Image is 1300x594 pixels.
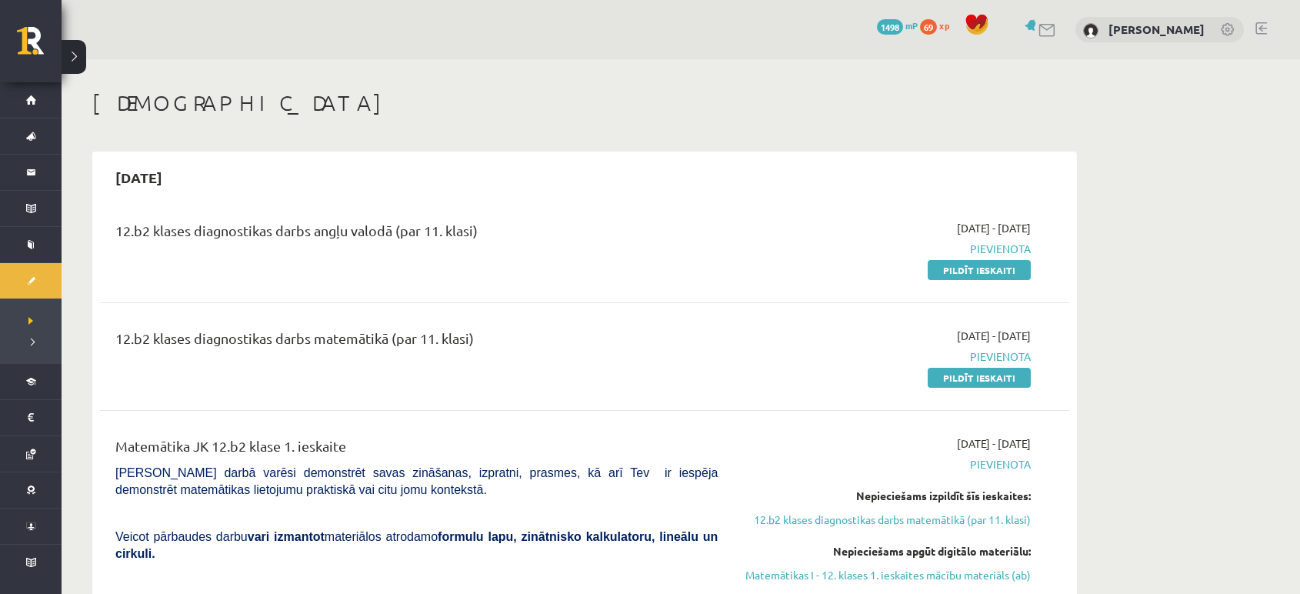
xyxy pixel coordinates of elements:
a: 69 xp [920,19,957,32]
span: Pievienota [741,349,1031,365]
span: Pievienota [741,456,1031,472]
span: mP [905,19,918,32]
img: Sindija Ozolniece [1083,23,1098,38]
div: Matemātika JK 12.b2 klase 1. ieskaite [115,435,718,464]
h1: [DEMOGRAPHIC_DATA] [92,90,1077,116]
a: 1498 mP [877,19,918,32]
h2: [DATE] [100,159,178,195]
span: Pievienota [741,241,1031,257]
span: xp [939,19,949,32]
div: 12.b2 klases diagnostikas darbs angļu valodā (par 11. klasi) [115,220,718,249]
a: [PERSON_NAME] [1108,22,1205,37]
div: Nepieciešams apgūt digitālo materiālu: [741,543,1031,559]
a: 12.b2 klases diagnostikas darbs matemātikā (par 11. klasi) [741,512,1031,528]
span: Veicot pārbaudes darbu materiālos atrodamo [115,530,718,560]
a: Matemātikas I - 12. klases 1. ieskaites mācību materiāls (ab) [741,567,1031,583]
a: Rīgas 1. Tālmācības vidusskola [17,27,62,65]
span: [PERSON_NAME] darbā varēsi demonstrēt savas zināšanas, izpratni, prasmes, kā arī Tev ir iespēja d... [115,466,718,496]
span: [DATE] - [DATE] [957,328,1031,344]
span: 1498 [877,19,903,35]
div: 12.b2 klases diagnostikas darbs matemātikā (par 11. klasi) [115,328,718,356]
span: [DATE] - [DATE] [957,220,1031,236]
span: [DATE] - [DATE] [957,435,1031,452]
b: vari izmantot [248,530,325,543]
a: Pildīt ieskaiti [928,368,1031,388]
div: Nepieciešams izpildīt šīs ieskaites: [741,488,1031,504]
a: Pildīt ieskaiti [928,260,1031,280]
b: formulu lapu, zinātnisko kalkulatoru, lineālu un cirkuli. [115,530,718,560]
span: 69 [920,19,937,35]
